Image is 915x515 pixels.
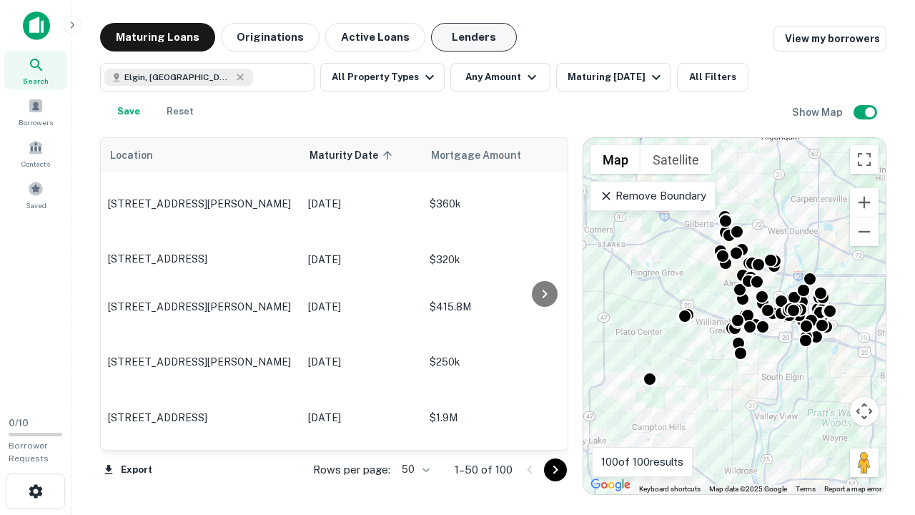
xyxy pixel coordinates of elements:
[430,252,573,268] p: $320k
[313,461,390,479] p: Rows per page:
[157,97,203,126] button: Reset
[431,147,540,164] span: Mortgage Amount
[556,63,671,92] button: Maturing [DATE]
[23,75,49,87] span: Search
[124,71,232,84] span: Elgin, [GEOGRAPHIC_DATA], [GEOGRAPHIC_DATA]
[9,441,49,463] span: Borrower Requests
[796,485,816,493] a: Terms
[396,459,432,480] div: 50
[422,138,580,172] th: Mortgage Amount
[430,196,573,212] p: $360k
[709,485,787,493] span: Map data ©2025 Google
[450,63,550,92] button: Any Amount
[844,355,915,423] iframe: Chat Widget
[106,97,152,126] button: Save your search to get updates of matches that match your search criteria.
[590,145,640,174] button: Show street map
[308,410,415,426] p: [DATE]
[587,476,634,494] img: Google
[430,354,573,370] p: $250k
[100,23,215,51] button: Maturing Loans
[19,117,53,128] span: Borrowers
[792,104,845,120] h6: Show Map
[850,145,879,174] button: Toggle fullscreen view
[850,448,879,477] button: Drag Pegman onto the map to open Street View
[640,145,711,174] button: Show satellite imagery
[4,51,67,89] a: Search
[430,299,573,315] p: $415.8M
[850,217,879,246] button: Zoom out
[568,69,665,86] div: Maturing [DATE]
[310,147,397,164] span: Maturity Date
[108,197,294,210] p: [STREET_ADDRESS][PERSON_NAME]
[108,411,294,424] p: [STREET_ADDRESS]
[108,300,294,313] p: [STREET_ADDRESS][PERSON_NAME]
[601,453,683,471] p: 100 of 100 results
[301,138,422,172] th: Maturity Date
[109,147,153,164] span: Location
[308,299,415,315] p: [DATE]
[221,23,320,51] button: Originations
[455,461,513,479] p: 1–50 of 100
[544,458,567,481] button: Go to next page
[431,23,517,51] button: Lenders
[23,11,50,40] img: capitalize-icon.png
[677,63,748,92] button: All Filters
[108,355,294,368] p: [STREET_ADDRESS][PERSON_NAME]
[850,188,879,217] button: Zoom in
[308,196,415,212] p: [DATE]
[9,418,29,428] span: 0 / 10
[21,158,50,170] span: Contacts
[430,410,573,426] p: $1.9M
[587,476,634,494] a: Open this area in Google Maps (opens a new window)
[639,484,701,494] button: Keyboard shortcuts
[308,252,415,268] p: [DATE]
[4,92,67,131] a: Borrowers
[308,354,415,370] p: [DATE]
[108,252,294,265] p: [STREET_ADDRESS]
[599,187,706,205] p: Remove Boundary
[824,485,881,493] a: Report a map error
[4,134,67,172] a: Contacts
[4,175,67,214] a: Saved
[26,200,46,211] span: Saved
[325,23,425,51] button: Active Loans
[320,63,445,92] button: All Property Types
[101,138,301,172] th: Location
[583,138,886,494] div: 0 0
[100,459,156,481] button: Export
[773,26,886,51] a: View my borrowers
